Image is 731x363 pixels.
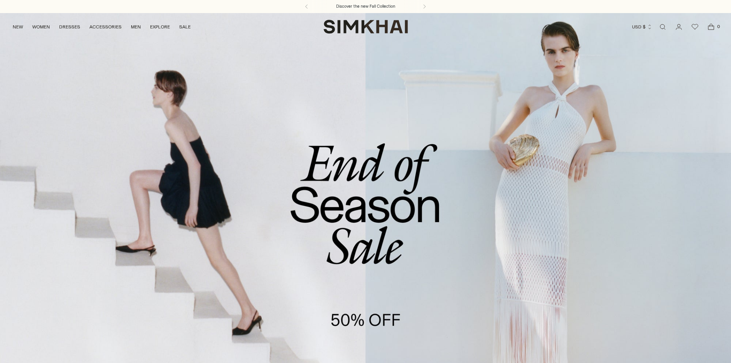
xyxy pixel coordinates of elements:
[703,19,719,35] a: Open cart modal
[715,23,722,30] span: 0
[59,18,80,35] a: DRESSES
[89,18,122,35] a: ACCESSORIES
[13,18,23,35] a: NEW
[179,18,191,35] a: SALE
[687,19,703,35] a: Wishlist
[150,18,170,35] a: EXPLORE
[131,18,141,35] a: MEN
[655,19,670,35] a: Open search modal
[671,19,686,35] a: Go to the account page
[323,19,408,34] a: SIMKHAI
[632,18,652,35] button: USD $
[32,18,50,35] a: WOMEN
[336,3,395,10] a: Discover the new Fall Collection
